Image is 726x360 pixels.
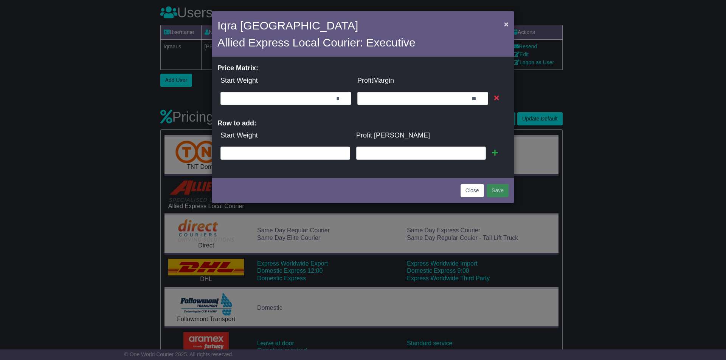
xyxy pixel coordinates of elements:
[354,73,491,89] td: ProfitMargin
[461,184,484,197] button: Close
[217,119,256,127] b: Row to add:
[353,127,489,144] td: Profit [PERSON_NAME]
[217,19,358,32] span: Iqra [GEOGRAPHIC_DATA]
[500,16,512,32] button: Close
[217,73,354,89] td: Start Weight
[217,64,258,72] b: Price Matrix:
[504,20,509,28] span: ×
[487,184,509,197] button: Save
[217,36,416,49] span: Allied Express Local Courier: Executive
[217,127,353,144] td: Start Weight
